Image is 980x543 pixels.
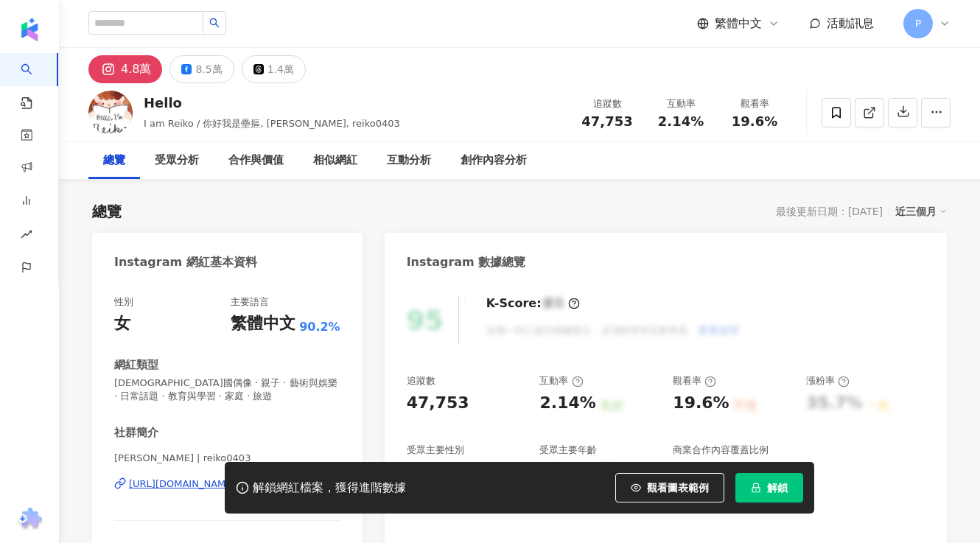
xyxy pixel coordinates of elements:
div: Hello [144,94,400,112]
span: [DEMOGRAPHIC_DATA]國偶像 · 親子 · 藝術與娛樂 · 日常話題 · 教育與學習 · 家庭 · 旅遊 [114,376,340,403]
img: chrome extension [15,508,44,531]
div: 解鎖網紅檔案，獲得進階數據 [253,480,406,496]
span: 90.2% [299,319,340,335]
div: 相似網紅 [313,152,357,169]
div: 近三個月 [895,202,947,221]
span: search [209,18,220,28]
div: 4.8萬 [121,59,151,80]
span: 活動訊息 [827,16,874,30]
span: 19.6% [732,114,777,129]
div: 8.5萬 [195,59,222,80]
div: 漲粉率 [806,374,850,388]
img: logo icon [18,18,41,41]
div: 互動率 [653,97,709,111]
div: 47,753 [407,392,469,415]
span: rise [21,220,32,253]
div: 追蹤數 [579,97,635,111]
button: 觀看圖表範例 [615,473,724,502]
div: Instagram 網紅基本資料 [114,254,257,270]
div: 社群簡介 [114,425,158,441]
div: 1.4萬 [267,59,294,80]
div: K-Score : [486,295,580,312]
div: 商業合作內容覆蓋比例 [673,444,769,457]
span: 繁體中文 [715,15,762,32]
div: 互動分析 [387,152,431,169]
span: 47,753 [581,113,632,129]
span: [PERSON_NAME] | reiko0403 [114,452,340,465]
div: Instagram 數據總覽 [407,254,526,270]
span: lock [751,483,761,493]
div: 總覽 [103,152,125,169]
span: 觀看圖表範例 [647,482,709,494]
div: 追蹤數 [407,374,435,388]
button: 1.4萬 [242,55,306,83]
span: P [915,15,921,32]
div: 性別 [114,295,133,309]
span: 解鎖 [767,482,788,494]
div: 受眾主要性別 [407,444,464,457]
button: 解鎖 [735,473,803,502]
div: 受眾主要年齡 [539,444,597,457]
div: 創作內容分析 [461,152,527,169]
div: 合作與價值 [228,152,284,169]
div: 總覽 [92,201,122,222]
div: 女 [114,312,130,335]
button: 4.8萬 [88,55,162,83]
img: KOL Avatar [88,91,133,135]
button: 8.5萬 [169,55,234,83]
div: 最後更新日期：[DATE] [776,206,883,217]
span: I am Reiko / 你好我是壘摳, [PERSON_NAME], reiko0403 [144,118,400,129]
div: 受眾分析 [155,152,199,169]
div: 2.14% [539,392,595,415]
div: 網紅類型 [114,357,158,373]
span: 2.14% [658,114,704,129]
div: 繁體中文 [231,312,295,335]
div: 女性 [407,461,439,484]
a: search [21,53,50,111]
div: 觀看率 [673,374,716,388]
div: 主要語言 [231,295,269,309]
div: 互動率 [539,374,583,388]
div: 觀看率 [727,97,783,111]
div: 19.6% [673,392,729,415]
